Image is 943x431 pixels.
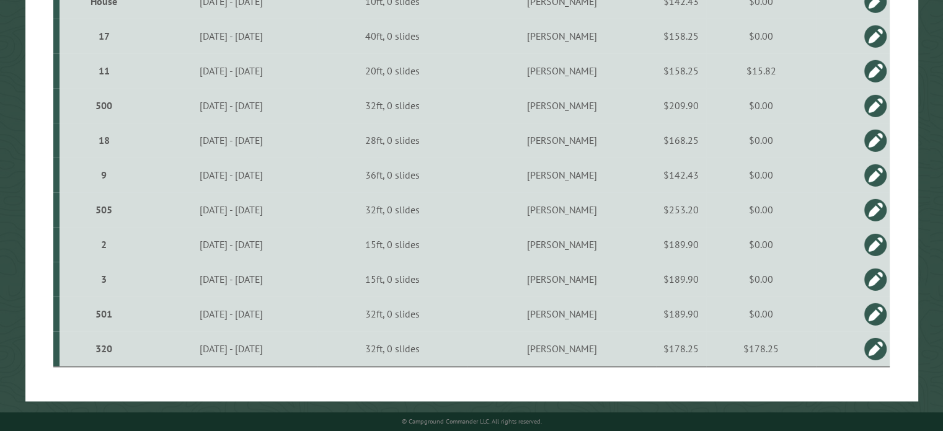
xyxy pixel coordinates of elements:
[467,262,656,296] td: [PERSON_NAME]
[467,158,656,192] td: [PERSON_NAME]
[706,19,816,53] td: $0.00
[657,88,706,123] td: $209.90
[706,53,816,88] td: $15.82
[317,331,467,367] td: 32ft, 0 slides
[148,64,316,77] div: [DATE] - [DATE]
[64,30,143,42] div: 17
[706,227,816,262] td: $0.00
[467,88,656,123] td: [PERSON_NAME]
[706,88,816,123] td: $0.00
[317,53,467,88] td: 20ft, 0 slides
[317,227,467,262] td: 15ft, 0 slides
[148,99,316,112] div: [DATE] - [DATE]
[148,238,316,251] div: [DATE] - [DATE]
[706,158,816,192] td: $0.00
[657,158,706,192] td: $142.43
[317,123,467,158] td: 28ft, 0 slides
[706,331,816,367] td: $178.25
[467,227,656,262] td: [PERSON_NAME]
[467,53,656,88] td: [PERSON_NAME]
[657,262,706,296] td: $189.90
[64,342,143,355] div: 320
[148,203,316,216] div: [DATE] - [DATE]
[706,262,816,296] td: $0.00
[657,296,706,331] td: $189.90
[64,99,143,112] div: 500
[148,30,316,42] div: [DATE] - [DATE]
[706,123,816,158] td: $0.00
[317,88,467,123] td: 32ft, 0 slides
[467,192,656,227] td: [PERSON_NAME]
[64,308,143,320] div: 501
[657,227,706,262] td: $189.90
[657,331,706,367] td: $178.25
[64,238,143,251] div: 2
[148,308,316,320] div: [DATE] - [DATE]
[317,192,467,227] td: 32ft, 0 slides
[657,53,706,88] td: $158.25
[148,342,316,355] div: [DATE] - [DATE]
[317,262,467,296] td: 15ft, 0 slides
[467,296,656,331] td: [PERSON_NAME]
[467,331,656,367] td: [PERSON_NAME]
[706,192,816,227] td: $0.00
[317,296,467,331] td: 32ft, 0 slides
[657,123,706,158] td: $168.25
[467,123,656,158] td: [PERSON_NAME]
[467,19,656,53] td: [PERSON_NAME]
[64,134,143,146] div: 18
[148,273,316,285] div: [DATE] - [DATE]
[148,134,316,146] div: [DATE] - [DATE]
[64,169,143,181] div: 9
[64,273,143,285] div: 3
[317,19,467,53] td: 40ft, 0 slides
[317,158,467,192] td: 36ft, 0 slides
[402,417,542,425] small: © Campground Commander LLC. All rights reserved.
[657,192,706,227] td: $253.20
[148,169,316,181] div: [DATE] - [DATE]
[64,203,143,216] div: 505
[706,296,816,331] td: $0.00
[64,64,143,77] div: 11
[657,19,706,53] td: $158.25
